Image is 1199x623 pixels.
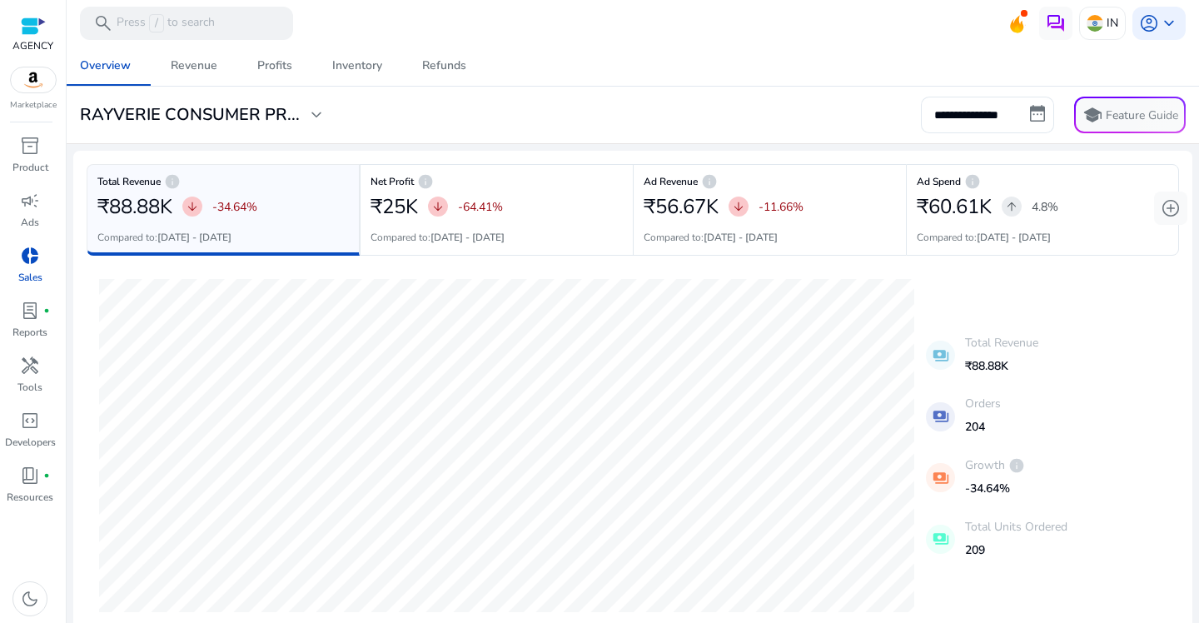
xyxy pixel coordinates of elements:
[186,200,199,213] span: arrow_downward
[332,60,382,72] div: Inventory
[1032,198,1058,216] p: 4.8%
[965,480,1025,497] p: -34.64%
[701,173,718,190] span: info
[371,180,623,183] h6: Net Profit
[80,105,300,125] h3: RAYVERIE CONSUMER PR...
[43,472,50,479] span: fiber_manual_record
[422,60,466,72] div: Refunds
[917,230,1051,245] p: Compared to:
[965,541,1067,559] p: 209
[1154,192,1187,225] button: add_circle
[644,180,896,183] h6: Ad Revenue
[1161,198,1181,218] span: add_circle
[1005,200,1018,213] span: arrow_upward
[97,230,231,245] p: Compared to:
[371,195,418,219] h2: ₹25K
[431,200,445,213] span: arrow_downward
[97,180,349,183] h6: Total Revenue
[171,60,217,72] div: Revenue
[20,136,40,156] span: inventory_2
[11,67,56,92] img: amazon.svg
[1107,8,1118,37] p: IN
[93,13,113,33] span: search
[430,231,505,244] b: [DATE] - [DATE]
[926,463,955,492] mat-icon: payments
[117,14,215,32] p: Press to search
[965,418,1001,436] p: 204
[20,411,40,431] span: code_blocks
[43,307,50,314] span: fiber_manual_record
[759,198,803,216] p: -11.66%
[704,231,778,244] b: [DATE] - [DATE]
[965,334,1038,351] p: Total Revenue
[926,341,955,370] mat-icon: payments
[965,518,1067,536] p: Total Units Ordered
[164,173,181,190] span: info
[371,230,505,245] p: Compared to:
[17,380,42,395] p: Tools
[80,60,131,72] div: Overview
[20,356,40,376] span: handyman
[18,270,42,285] p: Sales
[21,215,39,230] p: Ads
[732,200,745,213] span: arrow_downward
[149,14,164,32] span: /
[644,230,778,245] p: Compared to:
[20,589,40,609] span: dark_mode
[1139,13,1159,33] span: account_circle
[1159,13,1179,33] span: keyboard_arrow_down
[7,490,53,505] p: Resources
[20,246,40,266] span: donut_small
[20,301,40,321] span: lab_profile
[1074,97,1186,133] button: schoolFeature Guide
[12,160,48,175] p: Product
[306,105,326,125] span: expand_more
[1087,15,1103,32] img: in.svg
[417,173,434,190] span: info
[1008,457,1025,474] span: info
[1082,105,1102,125] span: school
[157,231,231,244] b: [DATE] - [DATE]
[20,191,40,211] span: campaign
[926,402,955,431] mat-icon: payments
[926,525,955,554] mat-icon: payments
[10,99,57,112] p: Marketplace
[644,195,719,219] h2: ₹56.67K
[977,231,1051,244] b: [DATE] - [DATE]
[12,325,47,340] p: Reports
[964,173,981,190] span: info
[20,466,40,486] span: book_4
[1106,107,1178,124] p: Feature Guide
[5,435,56,450] p: Developers
[965,395,1001,412] p: Orders
[97,195,172,219] h2: ₹88.88K
[965,456,1025,474] p: Growth
[257,60,292,72] div: Profits
[917,180,1168,183] h6: Ad Spend
[12,38,53,53] p: AGENCY
[917,195,992,219] h2: ₹60.61K
[212,198,257,216] p: -34.64%
[458,198,503,216] p: -64.41%
[965,357,1038,375] p: ₹88.88K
